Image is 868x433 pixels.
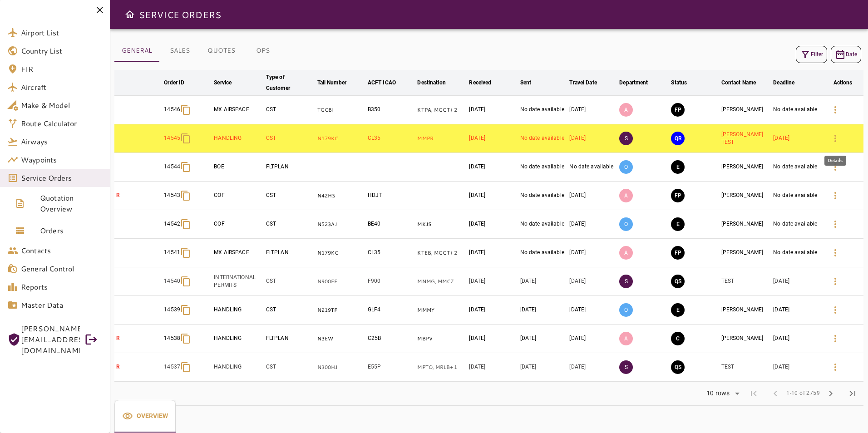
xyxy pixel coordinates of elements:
[214,77,243,88] span: Service
[721,77,756,88] div: Contact Name
[671,332,685,345] button: CLOSED
[824,185,846,207] button: Details
[720,267,772,296] td: TEST
[619,275,633,288] p: S
[467,96,518,124] td: [DATE]
[671,217,685,231] button: EXECUTION
[619,103,633,117] p: A
[317,221,364,228] p: N523AJ
[212,96,264,124] td: MX AIRSPACE
[825,388,836,399] span: chevron_right
[824,156,846,178] button: Details
[264,325,316,353] td: FLTPLAN
[317,249,364,257] p: N179KC
[619,160,633,174] p: O
[366,353,416,382] td: E55P
[796,46,827,63] button: Filter
[21,100,103,111] span: Make & Model
[212,296,264,325] td: HANDLING
[721,77,768,88] span: Contact Name
[619,189,633,202] p: A
[317,192,364,200] p: N42HS
[114,40,283,62] div: basic tabs example
[212,124,264,153] td: HANDLING
[264,267,316,296] td: CST
[518,96,568,124] td: No date available
[771,267,822,296] td: [DATE]
[467,325,518,353] td: [DATE]
[417,364,465,371] p: MPTO, MRLB, MGGT
[212,182,264,210] td: COF
[21,281,103,292] span: Reports
[671,189,685,202] button: FINAL PREPARATION
[40,225,103,236] span: Orders
[417,135,465,143] p: MMPR
[771,96,822,124] td: No date available
[467,153,518,182] td: [DATE]
[21,154,103,165] span: Waypoints
[720,153,772,182] td: [PERSON_NAME]
[467,124,518,153] td: [DATE]
[824,242,846,264] button: Details
[164,306,180,314] p: 14539
[743,383,764,404] span: First Page
[366,96,416,124] td: B350
[619,246,633,260] p: A
[518,153,568,182] td: No date available
[200,40,242,62] button: QUOTES
[671,77,687,88] div: Status
[212,353,264,382] td: HANDLING
[164,192,180,199] p: 14543
[569,77,608,88] span: Travel Date
[21,323,80,356] span: [PERSON_NAME][EMAIL_ADDRESS][DOMAIN_NAME]
[520,77,543,88] span: Sent
[21,27,103,38] span: Airport List
[368,77,408,88] span: ACFT ICAO
[212,239,264,267] td: MX AIRSPACE
[264,96,316,124] td: CST
[518,239,568,267] td: No date available
[720,296,772,325] td: [PERSON_NAME]
[567,153,617,182] td: No date available
[771,325,822,353] td: [DATE]
[720,353,772,382] td: TEST
[671,275,685,288] button: QUOTE SENT
[21,45,103,56] span: Country List
[114,400,176,433] div: basic tabs example
[520,77,532,88] div: Sent
[567,210,617,239] td: [DATE]
[567,267,617,296] td: [DATE]
[417,249,465,257] p: KTEB, MGGT, KTEB, MGGT
[21,64,103,74] span: FIR
[619,132,633,145] p: S
[264,153,316,182] td: FLTPLAN
[720,96,772,124] td: [PERSON_NAME]
[720,239,772,267] td: [PERSON_NAME]
[720,124,772,153] td: [PERSON_NAME] TEST
[164,249,180,256] p: 14541
[467,182,518,210] td: [DATE]
[820,383,842,404] span: Next Page
[847,388,858,399] span: last_page
[417,278,465,285] p: MNMG, MMCZ
[824,328,846,349] button: Details
[720,210,772,239] td: [PERSON_NAME]
[842,383,863,404] span: Last Page
[21,118,103,129] span: Route Calculator
[164,134,180,142] p: 14545
[21,263,103,274] span: General Control
[366,325,416,353] td: C25B
[567,353,617,382] td: [DATE]
[264,182,316,210] td: CST
[518,124,568,153] td: No date available
[619,332,633,345] p: A
[21,172,103,183] span: Service Orders
[720,325,772,353] td: [PERSON_NAME]
[164,335,180,342] p: 14538
[21,136,103,147] span: Airways
[824,99,846,121] button: Details
[518,267,568,296] td: [DATE]
[317,278,364,285] p: N900EE
[21,245,103,256] span: Contacts
[116,335,160,342] p: R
